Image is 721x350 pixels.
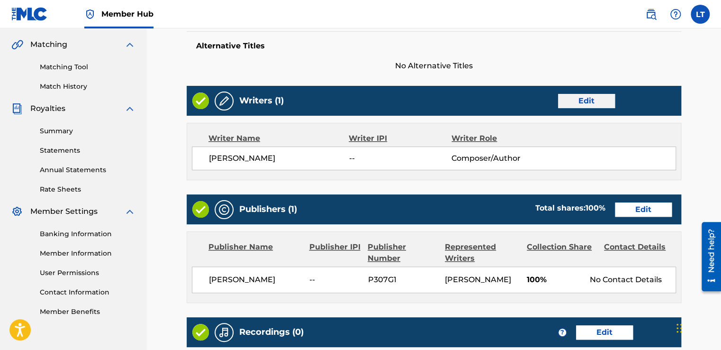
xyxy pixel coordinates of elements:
a: Annual Statements [40,165,135,175]
div: Collection Share [527,241,597,264]
span: Member Hub [101,9,153,19]
h5: Publishers (1) [239,204,297,215]
img: Matching [11,39,23,50]
div: Drag [676,314,682,342]
img: Publishers [218,204,230,215]
span: [PERSON_NAME] [209,153,349,164]
span: 100 % [586,203,605,212]
span: Member Settings [30,206,98,217]
div: Writer IPI [349,133,451,144]
img: search [645,9,657,20]
img: MLC Logo [11,7,48,21]
span: -- [349,153,452,164]
div: Contact Details [604,241,674,264]
a: Member Benefits [40,307,135,317]
img: expand [124,39,135,50]
span: [PERSON_NAME] [445,275,511,284]
span: Matching [30,39,67,50]
img: Top Rightsholder [84,9,96,20]
div: Publisher Number [368,241,438,264]
img: Member Settings [11,206,23,217]
iframe: Resource Center [694,219,721,295]
h5: Writers (1) [239,95,284,106]
a: Match History [40,82,135,92]
span: 100% [527,274,583,286]
a: Statements [40,146,135,156]
a: Summary [40,126,135,136]
span: -- [309,274,360,286]
a: Rate Sheets [40,184,135,194]
a: Edit [615,203,672,217]
a: Member Information [40,249,135,258]
a: Banking Information [40,229,135,239]
iframe: Chat Widget [674,304,721,350]
div: No Contact Details [590,274,676,286]
span: ? [559,329,566,336]
div: User Menu [691,5,710,24]
span: No Alternative Titles [187,60,681,72]
a: Matching Tool [40,62,135,72]
a: User Permissions [40,268,135,278]
div: Writer Name [208,133,349,144]
img: help [670,9,681,20]
a: Public Search [641,5,660,24]
a: Contact Information [40,287,135,297]
div: Publisher Name [208,241,302,264]
h5: Alternative Titles [196,41,672,51]
h5: Recordings (0) [239,327,304,338]
div: Writer Role [451,133,545,144]
img: Valid [192,92,209,109]
div: Help [666,5,685,24]
span: P307G1 [368,274,438,286]
img: Writers [218,95,230,107]
div: Publisher IPI [309,241,360,264]
div: Represented Writers [445,241,520,264]
img: expand [124,103,135,114]
a: Edit [558,94,615,108]
img: Recordings [218,327,230,338]
span: [PERSON_NAME] [209,274,302,286]
img: expand [124,206,135,217]
span: Composer/Author [451,153,545,164]
img: Valid [192,324,209,341]
img: Valid [192,201,209,218]
span: Royalties [30,103,65,114]
a: Edit [576,325,633,340]
img: Royalties [11,103,23,114]
div: Total shares: [535,203,605,214]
